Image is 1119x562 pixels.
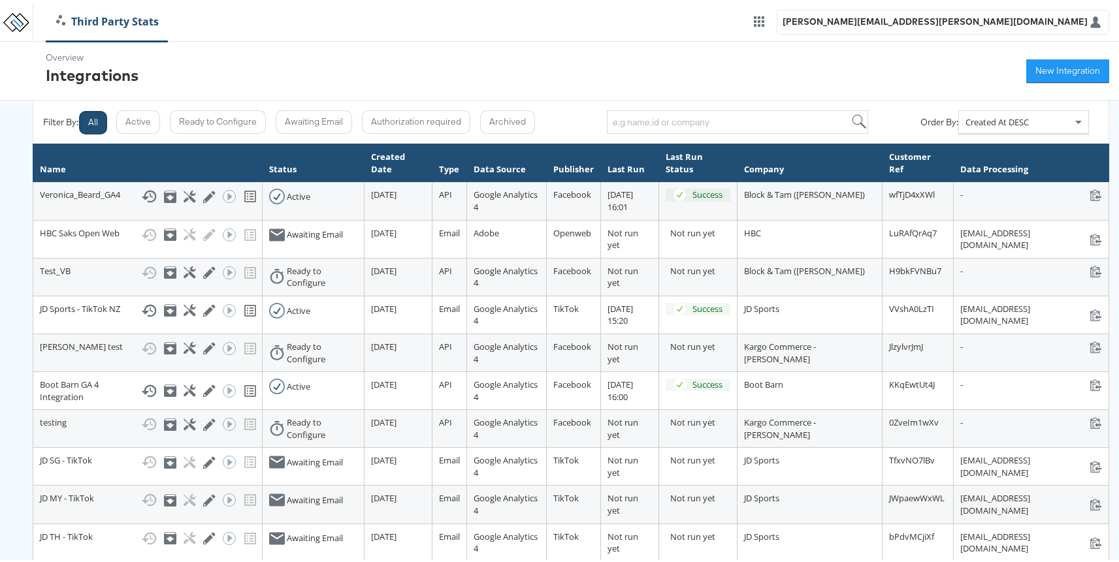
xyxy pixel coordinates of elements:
[960,452,1102,476] div: [EMAIL_ADDRESS][DOMAIN_NAME]
[466,142,546,180] th: Data Source
[365,142,432,180] th: Created Date
[889,414,939,426] span: 0ZveIm1wXv
[608,490,638,514] span: Not run yet
[608,186,633,210] span: [DATE] 16:01
[170,108,266,131] button: Ready to Configure
[692,186,722,198] div: Success
[960,262,1102,275] div: -
[40,528,255,544] div: JD TH - TikTok
[432,142,466,180] th: Type
[46,49,138,61] div: Overview
[553,262,591,274] span: Facebook
[474,225,499,236] span: Adobe
[287,378,310,390] div: Active
[607,108,868,131] input: e.g name,id or company
[474,300,538,324] span: Google Analytics 4
[960,376,1102,388] div: -
[287,188,310,200] div: Active
[608,414,638,438] span: Not run yet
[33,142,263,180] th: Name
[783,13,1088,25] div: [PERSON_NAME][EMAIL_ADDRESS][PERSON_NAME][DOMAIN_NAME]
[439,452,460,463] span: Email
[553,338,591,350] span: Facebook
[116,108,160,131] button: Active
[692,376,722,388] div: Success
[40,262,255,278] div: Test_VB
[546,142,600,180] th: Publisher
[889,490,945,501] span: JWpaewWxWL
[1026,57,1109,80] button: New Integration
[40,338,255,354] div: [PERSON_NAME] test
[659,142,738,180] th: Last Run Status
[960,528,1102,552] div: [EMAIL_ADDRESS][DOMAIN_NAME]
[480,108,535,131] button: Archived
[889,262,941,274] span: H9bkFVNBu7
[371,414,397,426] span: [DATE]
[960,414,1102,426] div: -
[40,414,255,429] div: testing
[670,262,730,275] div: Not run yet
[608,338,638,362] span: Not run yet
[474,376,538,400] span: Google Analytics 4
[371,262,397,274] span: [DATE]
[474,186,538,210] span: Google Analytics 4
[287,492,343,504] div: Awaiting Email
[553,300,579,312] span: TikTok
[600,142,659,180] th: Last Run
[737,142,882,180] th: Company
[670,528,730,540] div: Not run yet
[670,338,730,351] div: Not run yet
[40,490,255,505] div: JD MY - TikTok
[242,300,258,316] svg: View missing tracking codes
[371,376,397,388] span: [DATE]
[40,376,255,400] div: Boot Barn GA 4 Integration
[744,262,865,274] span: Block & Tam ([PERSON_NAME])
[744,186,865,198] span: Block & Tam ([PERSON_NAME])
[439,414,452,426] span: API
[287,529,343,542] div: Awaiting Email
[960,300,1102,324] div: [EMAIL_ADDRESS][DOMAIN_NAME]
[43,114,78,126] div: Filter By:
[889,300,934,312] span: VVshA0LzTI
[371,186,397,198] span: [DATE]
[744,225,761,236] span: HBC
[40,225,255,240] div: HBC Saks Open Web
[242,186,258,202] svg: View missing tracking codes
[553,186,591,198] span: Facebook
[287,262,357,287] div: Ready to Configure
[889,452,935,463] span: TfxvNO7lBv
[287,302,310,315] div: Active
[79,108,107,132] button: All
[553,225,591,236] span: Openweb
[371,528,397,540] span: [DATE]
[608,300,633,324] span: [DATE] 15:20
[889,225,937,236] span: LuRAfQrAq7
[744,490,779,501] span: JD Sports
[608,528,638,552] span: Not run yet
[670,490,730,502] div: Not run yet
[960,186,1102,198] div: -
[474,528,538,552] span: Google Analytics 4
[40,452,255,467] div: JD SG - TikTok
[287,414,357,438] div: Ready to Configure
[553,376,591,388] span: Facebook
[608,452,638,476] span: Not run yet
[744,300,779,312] span: JD Sports
[40,186,255,202] div: Veronica_Beard_GA4
[40,300,255,316] div: JD Sports - TikTok NZ
[670,225,730,237] div: Not run yet
[287,338,357,362] div: Ready to Configure
[889,376,935,388] span: KKqEwtUt4J
[670,452,730,464] div: Not run yet
[920,114,958,126] div: Order By:
[263,142,365,180] th: Status
[608,225,638,249] span: Not run yet
[371,225,397,236] span: [DATE]
[371,300,397,312] span: [DATE]
[439,490,460,501] span: Email
[371,452,397,463] span: [DATE]
[362,108,470,131] button: Authorization required
[242,381,258,396] svg: View missing tracking codes
[744,452,779,463] span: JD Sports
[287,454,343,466] div: Awaiting Email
